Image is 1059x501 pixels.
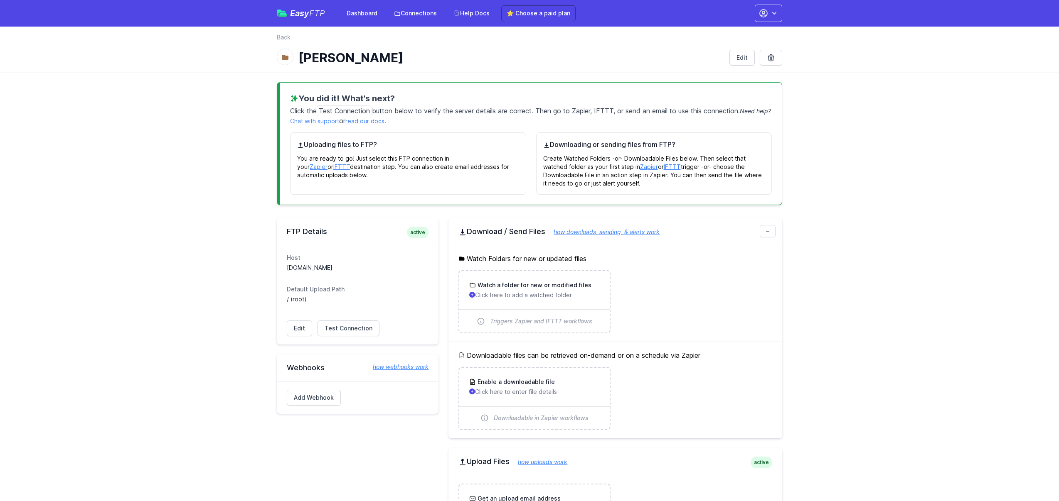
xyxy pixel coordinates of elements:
dd: / (root) [287,295,429,303]
p: Create Watched Folders -or- Downloadable Files below. Then select that watched folder as your fir... [543,149,765,188]
h3: Enable a downloadable file [476,378,555,386]
a: how uploads work [510,458,567,465]
p: Click here to enter file details [469,388,599,396]
h2: FTP Details [287,227,429,237]
h2: Webhooks [287,363,429,373]
h3: You did it! What's next? [290,93,772,104]
a: read our docs [345,117,384,125]
dt: Default Upload Path [287,285,429,293]
a: Help Docs [448,6,495,21]
a: how downloads, sending, & alerts work [545,228,660,235]
p: You are ready to go! Just select this FTP connection in your or destination step. You can also cr... [297,149,519,179]
span: FTP [309,8,325,18]
span: active [751,457,772,468]
h2: Upload Files [458,457,772,467]
a: EasyFTP [277,9,325,17]
a: Connections [389,6,442,21]
a: Enable a downloadable file Click here to enter file details Downloadable in Zapier workflows [459,368,609,429]
span: Test Connection [325,324,372,332]
a: Back [277,33,291,42]
a: Edit [287,320,312,336]
p: Click the button below to verify the server details are correct. Then go to Zapier, IFTTT, or sen... [290,104,772,126]
span: Easy [290,9,325,17]
a: Chat with support [290,117,339,125]
p: Click here to add a watched folder [469,291,599,299]
span: Test Connection [317,105,372,116]
h4: Downloading or sending files from FTP? [543,139,765,149]
a: Zapier [310,163,328,170]
a: Add Webhook [287,390,341,406]
a: IFTTT [333,163,350,170]
a: IFTTT [664,163,681,170]
a: Edit [729,50,755,66]
h1: [PERSON_NAME] [298,50,723,65]
dd: [DOMAIN_NAME] [287,264,429,272]
span: Need help? [740,108,771,115]
a: Dashboard [342,6,382,21]
h5: Downloadable files can be retrieved on-demand or on a schedule via Zapier [458,350,772,360]
h2: Download / Send Files [458,227,772,237]
a: Watch a folder for new or modified files Click here to add a watched folder Triggers Zapier and I... [459,271,609,332]
a: ⭐ Choose a paid plan [501,5,576,21]
a: Zapier [640,163,658,170]
h5: Watch Folders for new or updated files [458,254,772,264]
span: Triggers Zapier and IFTTT workflows [490,317,592,325]
span: active [407,227,429,238]
span: Downloadable in Zapier workflows [494,414,589,422]
nav: Breadcrumb [277,33,782,46]
a: how webhooks work [364,363,429,371]
dt: Host [287,254,429,262]
a: Test Connection [318,320,379,336]
h4: Uploading files to FTP? [297,139,519,149]
h3: Watch a folder for new or modified files [476,281,591,289]
img: easyftp_logo.png [277,10,287,17]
